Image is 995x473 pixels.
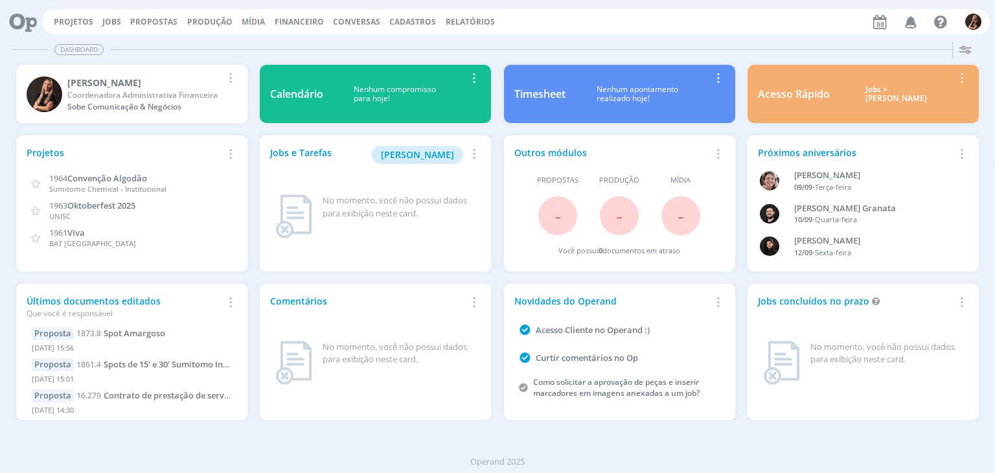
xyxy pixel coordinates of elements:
[758,146,954,159] div: Próximos aniversários
[389,16,436,27] span: Cadastros
[763,341,800,385] img: dashboard_not_found.png
[49,238,136,248] span: BAT [GEOGRAPHIC_DATA]
[794,248,954,259] div: -
[758,294,954,308] div: Jobs concluídos no prazo
[372,146,463,164] button: [PERSON_NAME]
[238,17,269,27] button: Mídia
[49,226,85,238] a: 1961Viva
[794,214,812,224] span: 10/09
[670,175,691,186] span: Mídia
[965,14,981,30] img: L
[323,194,475,220] div: No momento, você não possui dados para exibição neste card.
[27,308,222,319] div: Que você é responsável
[514,294,710,308] div: Novidades do Operand
[76,327,165,339] a: 1873.8Spot Amargoso
[270,146,466,164] div: Jobs e Tarefas
[27,294,222,319] div: Últimos documentos editados
[102,16,121,27] a: Jobs
[815,214,857,224] span: Quarta-feira
[32,327,74,340] div: Proposta
[514,146,710,159] div: Outros módulos
[566,85,710,104] div: Nenhum apontamento realizado hoje!
[49,199,135,211] a: 1963Oktoberfest 2025
[323,341,475,366] div: No momento, você não possui dados para exibição neste card.
[76,389,328,401] a: 16.279Contrato de prestação de serviço de marketing - Pioneer
[270,294,466,308] div: Comentários
[599,175,639,186] span: Produção
[815,248,851,257] span: Sexta-feira
[760,236,779,256] img: L
[126,17,181,27] button: Propostas
[187,16,233,27] a: Produção
[32,402,232,421] div: [DATE] 14:30
[104,389,328,401] span: Contrato de prestação de serviço de marketing - Pioneer
[794,235,954,248] div: Luana da Silva de Andrade
[965,10,982,33] button: L
[840,85,954,104] div: Jobs > [PERSON_NAME]
[32,371,232,390] div: [DATE] 15:01
[16,65,247,123] a: L[PERSON_NAME]Coordenadora Administrativa FinanceiraSobe Comunicação & Negócios
[104,327,165,339] span: Spot Amargoso
[385,17,440,27] button: Cadastros
[67,227,85,238] span: Viva
[555,202,561,229] span: -
[372,148,463,160] a: [PERSON_NAME]
[76,359,101,370] span: 1861.4
[678,202,684,229] span: -
[758,86,830,102] div: Acesso Rápido
[275,16,324,27] span: Financeiro
[27,146,222,159] div: Projetos
[67,89,222,101] div: Coordenadora Administrativa Financeira
[49,227,67,238] span: 1961
[442,17,499,27] button: Relatórios
[76,328,101,339] span: 1873.8
[67,200,135,211] span: Oktoberfest 2025
[49,200,67,211] span: 1963
[760,171,779,190] img: A
[810,341,963,366] div: No momento, você não possui dados para exibição neste card.
[27,76,62,112] img: L
[275,194,312,238] img: dashboard_not_found.png
[76,390,101,401] span: 16.279
[381,148,454,161] span: [PERSON_NAME]
[50,17,97,27] button: Projetos
[49,184,166,194] span: Sumitomo Chemical - Institucional
[32,358,74,371] div: Proposta
[333,16,380,27] a: Conversas
[558,246,680,257] div: Você possui documentos em atraso
[536,352,638,363] a: Curtir comentários no Op
[76,358,266,370] a: 1861.4Spots de 15' e 30' Sumitomo Institucional
[815,182,851,192] span: Terça-feira
[104,358,266,370] span: Spots de 15' e 30' Sumitomo Institucional
[67,101,222,113] div: Sobe Comunicação & Negócios
[794,214,954,225] div: -
[323,85,466,104] div: Nenhum compromisso para hoje!
[275,341,312,385] img: dashboard_not_found.png
[794,182,812,192] span: 09/09
[130,16,177,27] span: Propostas
[49,172,67,184] span: 1964
[514,86,566,102] div: Timesheet
[533,376,700,398] a: Como solicitar a aprovação de peças e inserir marcadores em imagens anexadas a um job?
[32,389,74,402] div: Proposta
[536,324,650,336] a: Acesso Cliente no Operand :)
[794,169,954,182] div: Aline Beatriz Jackisch
[49,172,147,184] a: 1964Convenção Algodão
[760,204,779,224] img: B
[183,17,236,27] button: Produção
[599,246,602,255] span: 0
[537,175,578,186] span: Propostas
[271,17,328,27] button: Financeiro
[67,76,222,89] div: Luana Soder
[794,202,954,215] div: Bruno Corralo Granata
[446,16,495,27] a: Relatórios
[242,16,265,27] a: Mídia
[504,65,735,123] a: TimesheetNenhum apontamentorealizado hoje!
[98,17,125,27] button: Jobs
[54,16,93,27] a: Projetos
[616,202,623,229] span: -
[329,17,384,27] button: Conversas
[794,182,954,193] div: -
[270,86,323,102] div: Calendário
[794,248,812,257] span: 12/09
